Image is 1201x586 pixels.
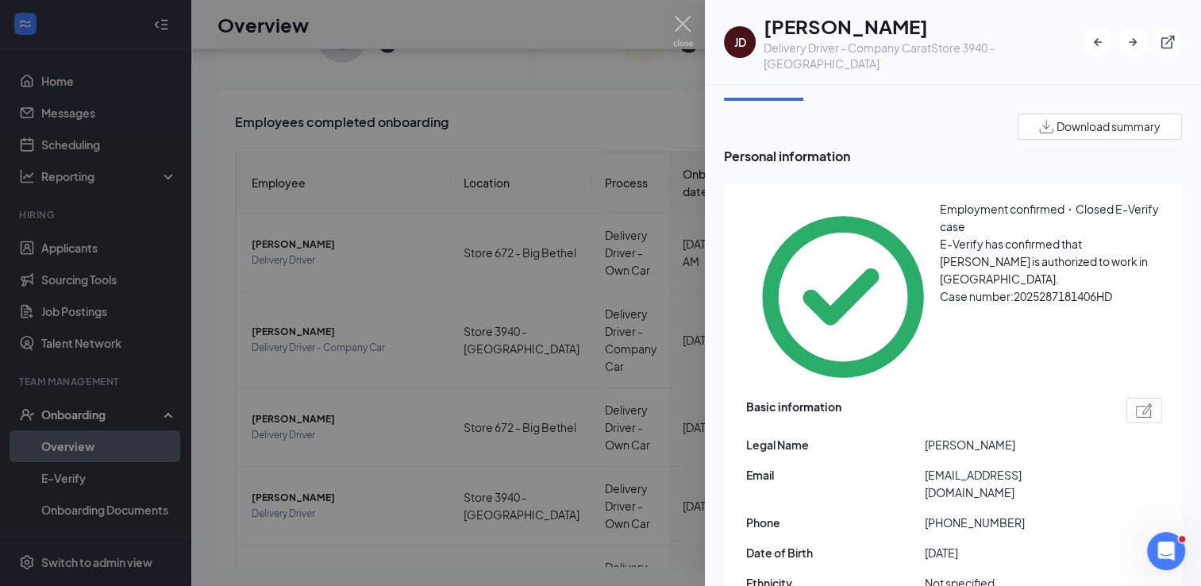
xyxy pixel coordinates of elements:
span: Case number: 2025287181406HD [940,289,1112,303]
button: ArrowLeftNew [1084,28,1112,56]
span: E-Verify has confirmed that [PERSON_NAME] is authorized to work in [GEOGRAPHIC_DATA]. [940,237,1148,286]
button: ArrowRight [1118,28,1147,56]
iframe: Intercom live chat [1147,532,1185,570]
div: JD [734,34,746,50]
span: Basic information [746,398,841,423]
div: Delivery Driver - Company Car at Store 3940 - [GEOGRAPHIC_DATA] [764,40,1084,71]
svg: ArrowRight [1125,34,1141,50]
span: Personal information [724,146,1182,166]
span: [PERSON_NAME] [925,436,1103,453]
span: Email [746,466,925,484]
span: [DATE] [925,544,1103,561]
button: ExternalLink [1153,28,1182,56]
svg: ExternalLink [1160,34,1176,50]
svg: CheckmarkCircle [746,200,940,394]
span: [PHONE_NUMBER] [925,514,1103,531]
h1: [PERSON_NAME] [764,13,1084,40]
span: [EMAIL_ADDRESS][DOMAIN_NAME] [925,466,1103,501]
span: Download summary [1057,118,1161,135]
span: Legal Name [746,436,925,453]
svg: ArrowLeftNew [1090,34,1106,50]
span: Employment confirmed・Closed E-Verify case [940,202,1159,233]
span: Date of Birth [746,544,925,561]
button: Download summary [1018,114,1182,140]
span: Phone [746,514,925,531]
